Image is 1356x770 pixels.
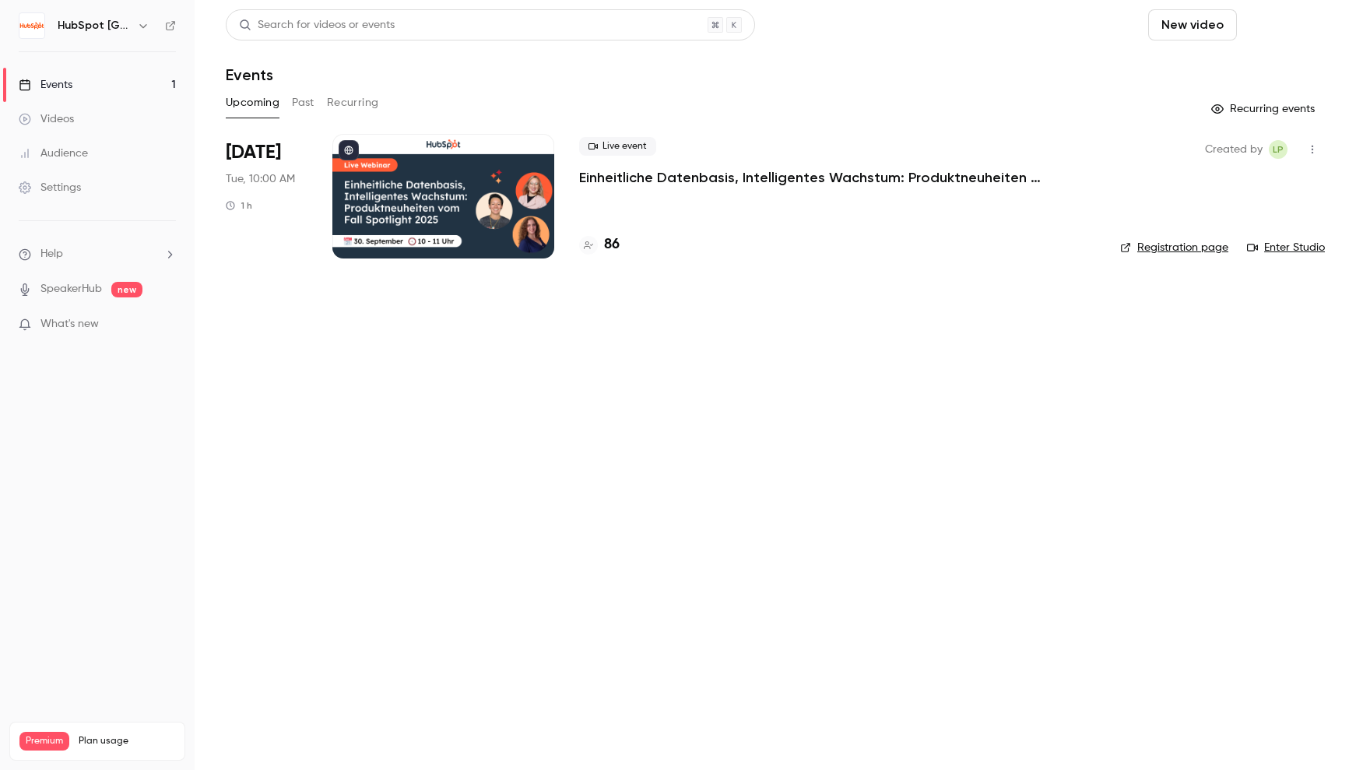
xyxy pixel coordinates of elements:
div: Audience [19,146,88,161]
div: Videos [19,111,74,127]
span: Live event [579,137,656,156]
span: [DATE] [226,140,281,165]
a: Registration page [1120,240,1228,255]
span: Premium [19,732,69,751]
button: Recurring events [1204,97,1325,121]
span: Larissa Pilat [1269,140,1287,159]
iframe: Noticeable Trigger [157,318,176,332]
a: 86 [579,234,620,255]
a: Enter Studio [1247,240,1325,255]
h1: Events [226,65,273,84]
button: Past [292,90,314,115]
a: SpeakerHub [40,281,102,297]
button: Recurring [327,90,379,115]
span: LP [1273,140,1284,159]
span: Tue, 10:00 AM [226,171,295,187]
img: HubSpot Germany [19,13,44,38]
span: new [111,282,142,297]
div: Settings [19,180,81,195]
h4: 86 [604,234,620,255]
button: Schedule [1243,9,1325,40]
span: What's new [40,316,99,332]
span: Help [40,246,63,262]
button: Upcoming [226,90,279,115]
h6: HubSpot [GEOGRAPHIC_DATA] [58,18,131,33]
div: Events [19,77,72,93]
a: Einheitliche Datenbasis, Intelligentes Wachstum: Produktneuheiten vom Fall Spotlight 2025 [579,168,1046,187]
span: Plan usage [79,735,175,747]
span: Created by [1205,140,1263,159]
div: 1 h [226,199,252,212]
button: New video [1148,9,1237,40]
div: Sep 30 Tue, 10:00 AM (Europe/Berlin) [226,134,307,258]
div: Search for videos or events [239,17,395,33]
li: help-dropdown-opener [19,246,176,262]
